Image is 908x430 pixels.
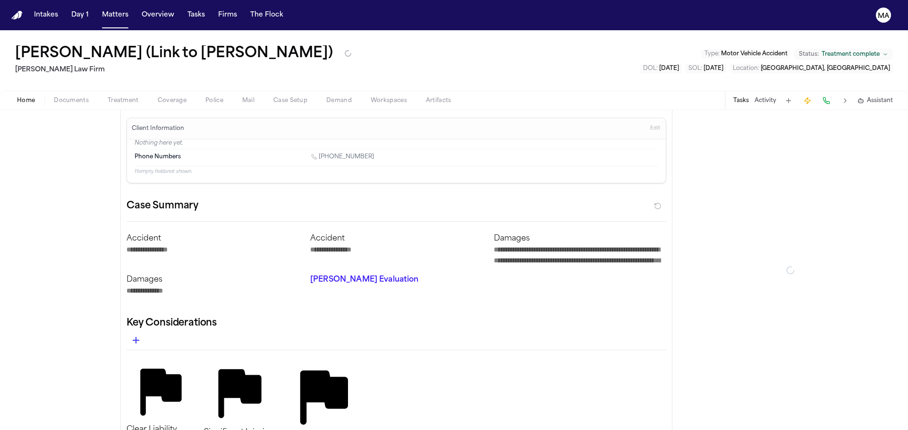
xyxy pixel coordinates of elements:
[15,45,333,62] button: Edit matter name
[127,198,198,214] h2: Case Summary
[867,97,893,104] span: Assistant
[54,97,89,104] span: Documents
[246,7,287,24] button: The Flock
[794,49,893,60] button: Change status from Treatment complete
[242,97,255,104] span: Mail
[371,97,407,104] span: Workspaces
[686,64,726,73] button: Edit SOL: 2027-02-26
[640,64,682,73] button: Edit DOL: 2025-02-26
[704,66,723,71] span: [DATE]
[158,97,187,104] span: Coverage
[730,64,893,73] button: Edit Location: Arlington, TX
[15,45,333,62] h1: [PERSON_NAME] (Link to [PERSON_NAME])
[130,125,186,132] h3: Client Information
[822,51,880,58] span: Treatment complete
[647,121,663,136] button: Edit
[135,153,181,161] span: Phone Numbers
[135,139,658,149] p: Nothing here yet.
[782,94,795,107] button: Add Task
[127,233,299,244] p: Accident
[310,274,483,285] p: [PERSON_NAME] Evaluation
[127,274,299,285] p: Damages
[643,66,658,71] span: DOL :
[426,97,451,104] span: Artifacts
[702,49,790,59] button: Edit Type: Motor Vehicle Accident
[108,97,139,104] span: Treatment
[68,7,93,24] button: Day 1
[721,51,788,57] span: Motor Vehicle Accident
[11,11,23,20] a: Home
[17,97,35,104] span: Home
[733,66,759,71] span: Location :
[30,7,62,24] button: Intakes
[650,125,660,132] span: Edit
[761,66,890,71] span: [GEOGRAPHIC_DATA], [GEOGRAPHIC_DATA]
[205,97,223,104] span: Police
[11,11,23,20] img: Finch Logo
[820,94,833,107] button: Make a Call
[326,97,352,104] span: Demand
[310,233,483,244] p: Accident
[659,66,679,71] span: [DATE]
[138,7,178,24] button: Overview
[273,97,307,104] span: Case Setup
[15,64,352,76] h2: [PERSON_NAME] Law Firm
[688,66,702,71] span: SOL :
[127,316,666,331] h2: Key Considerations
[755,97,776,104] button: Activity
[799,51,819,58] span: Status:
[704,51,720,57] span: Type :
[801,94,814,107] button: Create Immediate Task
[184,7,209,24] button: Tasks
[135,168,658,175] p: 11 empty fields not shown.
[311,153,374,161] a: Call 1 (817) 724-8493
[733,97,749,104] button: Tasks
[98,7,132,24] button: Matters
[857,97,893,104] button: Assistant
[494,233,666,244] p: Damages
[214,7,241,24] button: Firms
